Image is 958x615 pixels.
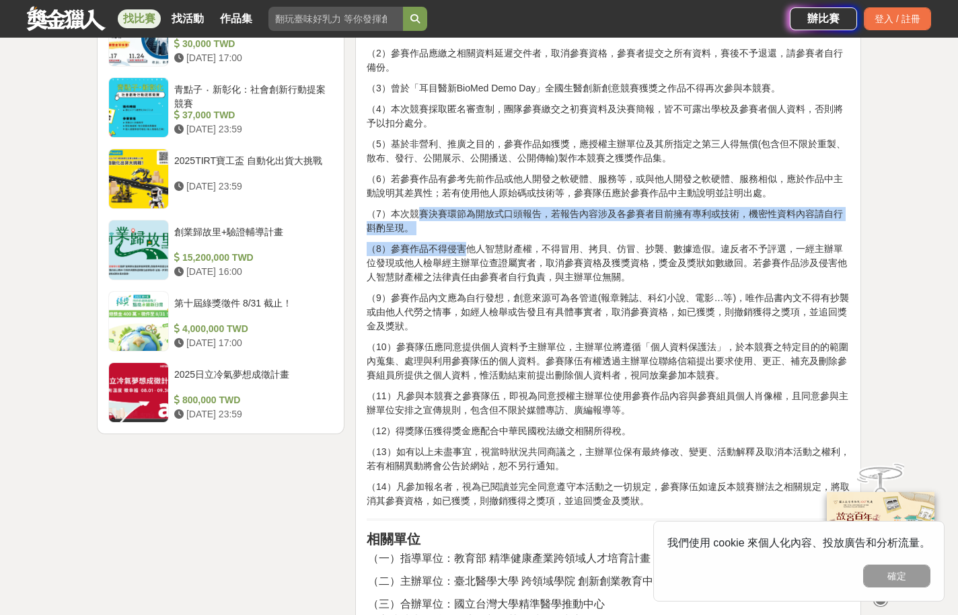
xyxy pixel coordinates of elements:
[367,138,846,163] span: （5）基於非營利、推廣之目的，參賽作品如獲獎，應授權主辦單位及其所指定之第三人得無償(包含但不限於重製、散布、發行、公開展示、公開播送、公開傳輸)製作本競賽之獲獎作品集。
[174,407,328,421] div: [DATE] 23:59
[864,7,931,30] div: 登入 / 註冊
[174,296,328,322] div: 第十屆綠獎徵件 8/31 截止！
[108,149,333,209] a: 2025TIRT寶工盃 自動化出貨大挑戰 [DATE] 23:59
[667,537,930,548] span: 我們使用 cookie 來個人化內容、投放廣告和分析流量。
[174,51,328,65] div: [DATE] 17:00
[367,341,848,380] span: （10）參賽隊伍應同意提供個人資料予主辦單位，主辦單位將遵循「個人資料保護法」，於本競賽之特定目的的範圍內蒐集、處理與利用參賽隊伍的個人資料。參賽隊伍有權透過主辦單位聯絡信箱提出要求使用、更正、...
[368,575,665,587] span: （二）主辦單位：臺北醫學大學 跨領域學院 創新創業教育中心
[174,336,328,350] div: [DATE] 17:00
[367,48,843,73] span: （2）參賽作品應繳之相關資料延遲交件者，取消參賽資格，參賽者提交之所有資料，賽後不予退還，請參賽者自行備份。
[108,77,333,138] a: 青點子 ‧ 新彰化：社會創新行動提案競賽 37,000 TWD [DATE] 23:59
[827,492,934,581] img: 968ab78a-c8e5-4181-8f9d-94c24feca916.png
[368,552,651,564] span: （一）指導單位：教育部 精準健康產業跨領域人才培育計畫
[174,37,328,51] div: 30,000 TWD
[108,220,333,280] a: 創業歸故里+驗證輔導計畫 15,200,000 TWD [DATE] 16:00
[174,154,328,179] div: 2025TIRT寶工盃 自動化出貨大挑戰
[268,7,403,31] input: 翻玩臺味好乳力 等你發揮創意！
[367,104,843,128] span: （4）本次競賽採取匿名審查制，團隊參賽繳交之初賽資料及決賽簡報，皆不可露出學校及參賽者個人資料，否則將予以扣分處分。
[174,265,328,279] div: [DATE] 16:00
[367,83,780,93] span: （3）曾於「耳目醫新BioMed Demo Day」全國生醫創新創意競賽獲獎之作品不得再次參與本競賽。
[174,179,328,194] div: [DATE] 23:59
[367,532,420,546] strong: 相關單位
[174,251,328,265] div: 15,200,000 TWD
[108,291,333,352] a: 第十屆綠獎徵件 8/31 截止！ 4,000,000 TWD [DATE] 17:00
[174,368,328,393] div: 2025日立冷氣夢想成徵計畫
[174,122,328,136] div: [DATE] 23:59
[367,391,848,415] span: （11）凡參與本競賽之參賽隊伍，即視為同意授權主辦單位使用參賽作品內容與參賽組員個人肖像權，且同意參與主辦單位安排之宣傳規則，包含但不限於媒體專訪、廣編報導等。
[367,208,843,233] span: （7）本次競賽決賽環節為開放式口頭報告，若報告內容涉及各參賽者目前擁有專利或技術，機密性資料內容請自行斟酌呈現。
[367,292,849,331] span: （9）參賽作品內文應為自行發想，創意來源可為各管道(報章雜誌、科幻小說、電影…等)，唯作品書內文不得有抄襲或由他人代勞之情事，如經人檢舉或告發且有具體事實者，取消參賽資格，如已獲獎，則撤銷獲得之...
[118,9,161,28] a: 找比賽
[174,225,328,251] div: 創業歸故里+驗證輔導計畫
[368,598,605,610] span: （三）合辦單位：國立台灣大學精準醫學推動中心
[367,425,632,436] span: （12）得獎隊伍獲得獎金應配合中華民國稅法繳交相關所得稅。
[174,322,328,336] div: 4,000,000 TWD
[790,7,857,30] a: 辦比賽
[367,481,850,506] span: （14）凡參加報名者，視為已閱讀並完全同意遵守本活動之一切規定，參賽隊伍如違反本競賽辦法之相關規定，將取消其參賽資格，如已獲獎，則撤銷獲得之獎項，並追回獎金及獎狀。
[174,108,328,122] div: 37,000 TWD
[174,393,328,407] div: 800,000 TWD
[863,565,930,587] button: 確定
[166,9,209,28] a: 找活動
[367,173,843,198] span: （6）若參賽作品有參考先前作品或他人開發之軟硬體、服務等，或與他人開發之軟硬體、服務相似，應於作品中主動說明其差異性；若有使用他人原始碼或技術等，參賽隊伍應於參賽作品中主動說明並註明出處。
[367,446,850,471] span: （13）如有以上未盡事宜，視當時狀況共同商議之，主辦單位保有最終修改、變更、活動解釋及取消本活動之權利，若有相關異動將會公告於網站，恕不另行通知。
[174,83,328,108] div: 青點子 ‧ 新彰化：社會創新行動提案競賽
[108,362,333,423] a: 2025日立冷氣夢想成徵計畫 800,000 TWD [DATE] 23:59
[367,243,847,282] span: （8）參賽作品不得侵害他人智慧財產權，不得冒用、拷貝、仿冒、抄襲、數據造假。違反者不予評選，一經主辦單位發現或他人檢舉經主辦單位查證屬實者，取消參賽資格及獲獎資格，獎金及獎狀如數繳回。若參賽作品...
[215,9,258,28] a: 作品集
